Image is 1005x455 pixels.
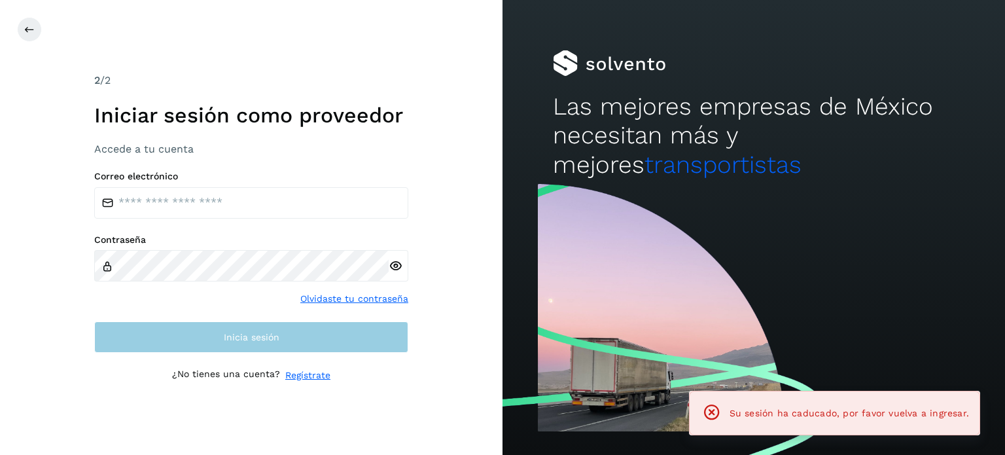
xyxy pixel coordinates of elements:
a: Olvidaste tu contraseña [300,292,408,306]
label: Contraseña [94,234,408,246]
a: Regístrate [285,369,330,382]
h2: Las mejores empresas de México necesitan más y mejores [553,92,955,179]
button: Inicia sesión [94,321,408,353]
div: /2 [94,73,408,88]
h1: Iniciar sesión como proveedor [94,103,408,128]
span: 2 [94,74,100,86]
span: Inicia sesión [224,333,279,342]
label: Correo electrónico [94,171,408,182]
span: Su sesión ha caducado, por favor vuelva a ingresar. [730,408,969,418]
p: ¿No tienes una cuenta? [172,369,280,382]
span: transportistas [644,151,802,179]
h3: Accede a tu cuenta [94,143,408,155]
